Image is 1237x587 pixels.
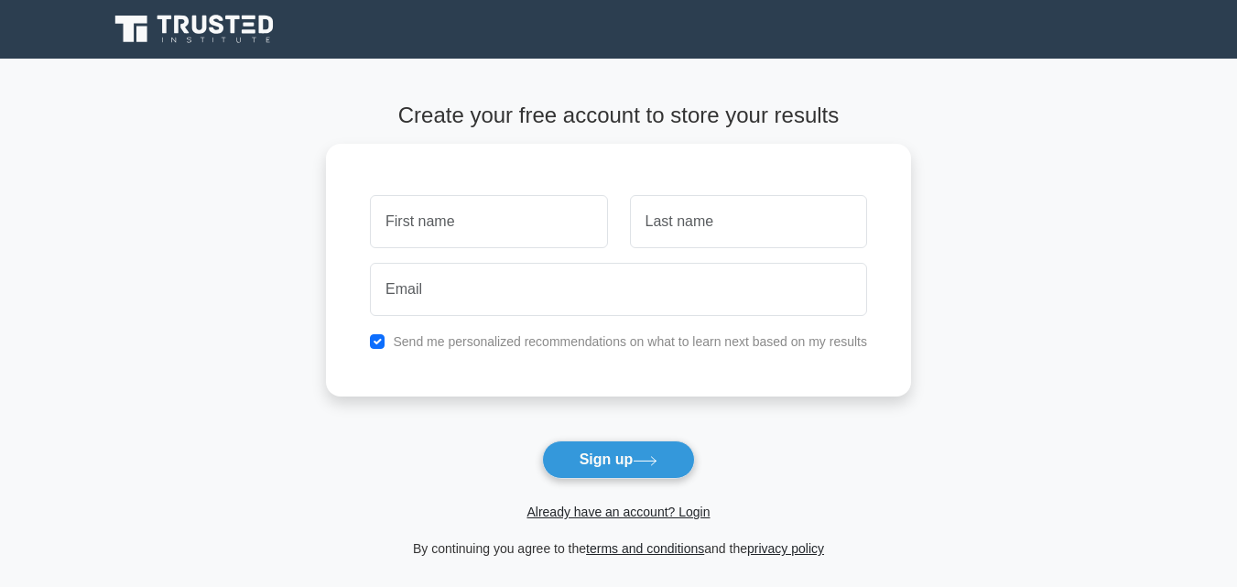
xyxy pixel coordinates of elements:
a: privacy policy [747,541,824,556]
label: Send me personalized recommendations on what to learn next based on my results [393,334,867,349]
input: First name [370,195,607,248]
input: Email [370,263,867,316]
button: Sign up [542,440,696,479]
a: Already have an account? Login [526,505,710,519]
div: By continuing you agree to the and the [315,538,922,560]
h4: Create your free account to store your results [326,103,911,129]
a: terms and conditions [586,541,704,556]
input: Last name [630,195,867,248]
